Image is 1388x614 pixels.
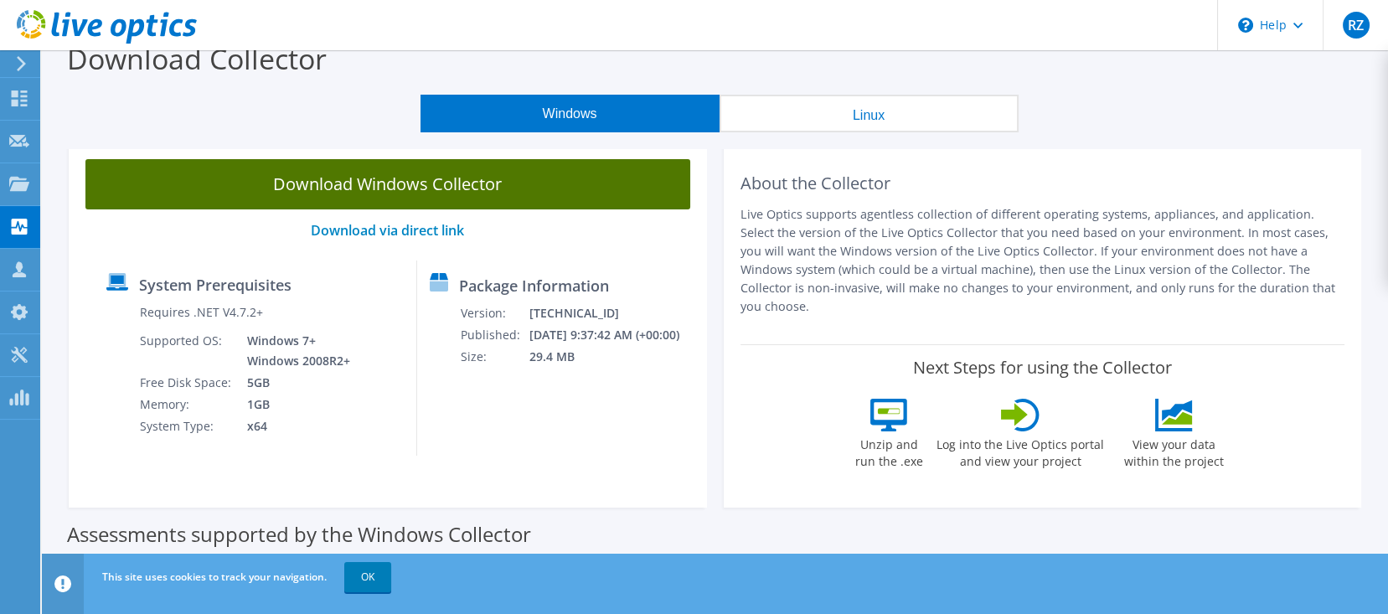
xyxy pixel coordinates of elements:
[139,330,235,372] td: Supported OS:
[529,302,699,324] td: [TECHNICAL_ID]
[102,570,327,584] span: This site uses cookies to track your navigation.
[460,324,529,346] td: Published:
[235,415,353,437] td: x64
[67,39,327,78] label: Download Collector
[235,394,353,415] td: 1GB
[529,324,699,346] td: [DATE] 9:37:42 AM (+00:00)
[311,221,464,240] a: Download via direct link
[459,277,609,294] label: Package Information
[850,431,927,470] label: Unzip and run the .exe
[460,302,529,324] td: Version:
[936,431,1105,470] label: Log into the Live Optics portal and view your project
[139,415,235,437] td: System Type:
[344,562,391,592] a: OK
[1238,18,1253,33] svg: \n
[139,276,292,293] label: System Prerequisites
[740,173,1345,193] h2: About the Collector
[740,205,1345,316] p: Live Optics supports agentless collection of different operating systems, appliances, and applica...
[139,394,235,415] td: Memory:
[235,372,353,394] td: 5GB
[421,95,720,132] button: Windows
[67,526,531,543] label: Assessments supported by the Windows Collector
[460,346,529,368] td: Size:
[1113,431,1234,470] label: View your data within the project
[720,95,1019,132] button: Linux
[1343,12,1370,39] span: RZ
[140,304,263,321] label: Requires .NET V4.7.2+
[235,330,353,372] td: Windows 7+ Windows 2008R2+
[529,346,699,368] td: 29.4 MB
[85,159,690,209] a: Download Windows Collector
[139,372,235,394] td: Free Disk Space:
[913,358,1172,378] label: Next Steps for using the Collector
